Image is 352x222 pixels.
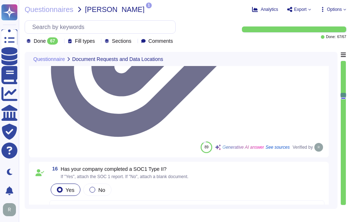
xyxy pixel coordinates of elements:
span: Document Requests and Data Locations [72,57,163,62]
span: Sections [112,38,131,44]
div: 67 [47,37,58,45]
span: Export [294,7,307,12]
span: [PERSON_NAME] [85,6,144,13]
span: If "Yes", attach the SOC 1 report. If "No", attach a blank document. [61,174,189,179]
img: user [314,143,323,152]
span: 16 [49,166,58,171]
span: See sources [265,145,290,149]
button: user [1,202,21,218]
span: Analytics [261,7,278,12]
span: Questionnaire [33,57,65,62]
span: 1 [146,3,152,8]
button: Analytics [252,7,278,12]
span: 67 / 67 [337,35,346,39]
span: No [98,187,105,193]
span: Comments [148,38,173,44]
span: Yes [66,187,74,193]
span: Verified by [293,145,313,149]
img: user [3,203,16,216]
span: Done: [326,35,336,39]
span: Generative AI answer [222,145,264,149]
span: Has your company completed a SOC1 Type II? [61,166,167,172]
input: Search by keywords [29,21,175,33]
span: Questionnaires [25,6,74,13]
span: Done [34,38,46,44]
span: Fill types [75,38,95,44]
span: 89 [205,145,209,149]
span: Options [327,7,342,12]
